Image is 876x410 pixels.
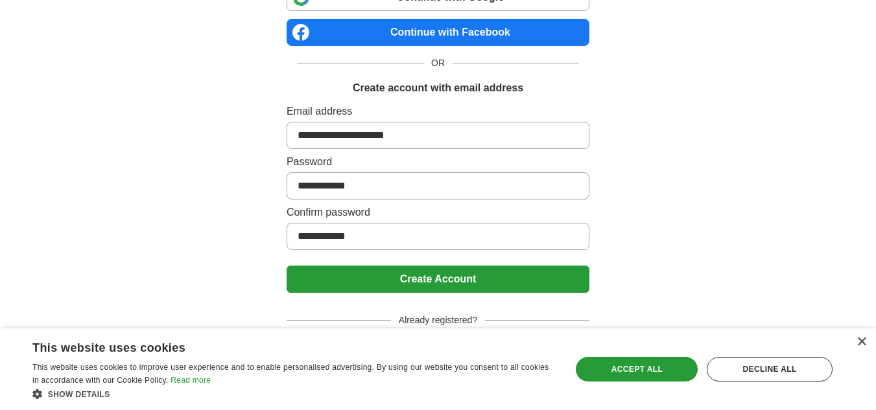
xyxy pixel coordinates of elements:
[287,19,589,46] a: Continue with Facebook
[32,387,556,400] div: Show details
[857,337,866,347] div: Close
[287,266,589,293] button: Create Account
[287,205,589,220] label: Confirm password
[287,104,589,119] label: Email address
[353,80,523,96] h1: Create account with email address
[48,390,110,399] span: Show details
[707,357,833,382] div: Decline all
[171,376,211,385] a: Read more, opens a new window
[32,336,523,356] div: This website uses cookies
[32,363,549,385] span: This website uses cookies to improve user experience and to enable personalised advertising. By u...
[391,313,485,327] span: Already registered?
[576,357,698,382] div: Accept all
[287,154,589,170] label: Password
[423,56,453,70] span: OR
